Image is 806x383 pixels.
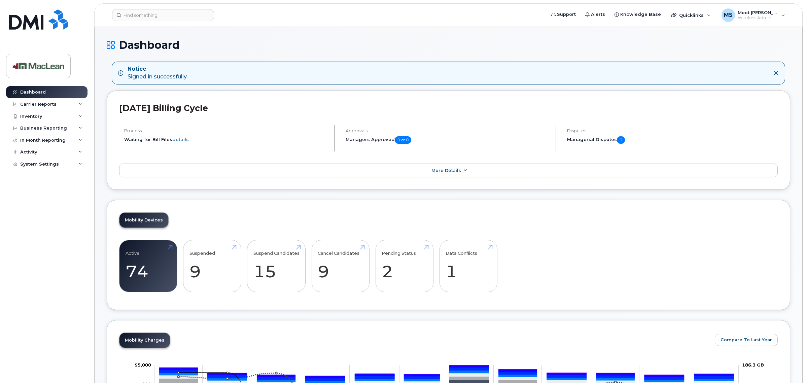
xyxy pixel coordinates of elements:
[135,362,151,368] tspan: $5,000
[567,136,778,144] h5: Managerial Disputes
[382,244,427,288] a: Pending Status 2
[721,337,772,343] span: Compare To Last Year
[124,136,328,143] li: Waiting for Bill Files
[446,244,491,288] a: Data Conflicts 1
[119,213,168,228] a: Mobility Devices
[119,103,778,113] h2: [DATE] Billing Cycle
[172,137,189,142] a: details
[126,244,171,288] a: Active 74
[742,362,764,368] tspan: 186.3 GB
[119,333,170,348] a: Mobility Charges
[346,128,550,133] h4: Approvals
[135,362,151,368] g: $0
[128,65,187,81] div: Signed in successfully.
[715,334,778,346] button: Compare To Last Year
[189,244,235,288] a: Suspended 9
[617,136,625,144] span: 0
[431,168,461,173] span: More Details
[318,244,363,288] a: Cancel Candidates 9
[107,39,790,51] h1: Dashboard
[395,136,411,144] span: 0 of 0
[567,128,778,133] h4: Disputes
[253,244,300,288] a: Suspend Candidates 15
[128,65,187,73] strong: Notice
[124,128,328,133] h4: Process
[346,136,550,144] h5: Managers Approved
